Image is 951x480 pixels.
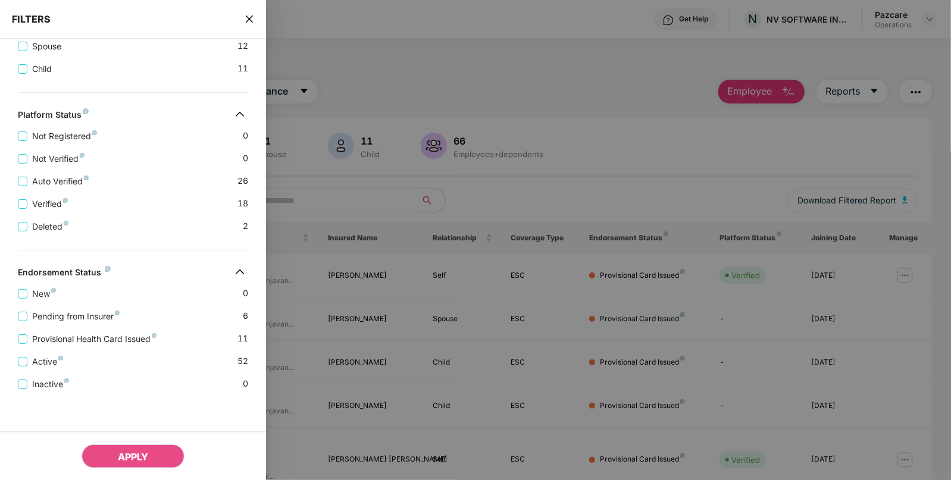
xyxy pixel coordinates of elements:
[237,174,248,188] span: 26
[243,287,248,300] span: 0
[27,378,74,391] span: Inactive
[27,175,93,188] span: Auto Verified
[58,356,63,360] img: svg+xml;base64,PHN2ZyB4bWxucz0iaHR0cDovL3d3dy53My5vcmcvMjAwMC9zdmciIHdpZHRoPSI4IiBoZWlnaHQ9IjgiIH...
[243,219,248,233] span: 2
[83,108,89,114] img: svg+xml;base64,PHN2ZyB4bWxucz0iaHR0cDovL3d3dy53My5vcmcvMjAwMC9zdmciIHdpZHRoPSI4IiBoZWlnaHQ9IjgiIH...
[64,378,69,383] img: svg+xml;base64,PHN2ZyB4bWxucz0iaHR0cDovL3d3dy53My5vcmcvMjAwMC9zdmciIHdpZHRoPSI4IiBoZWlnaHQ9IjgiIH...
[64,221,68,225] img: svg+xml;base64,PHN2ZyB4bWxucz0iaHR0cDovL3d3dy53My5vcmcvMjAwMC9zdmciIHdpZHRoPSI4IiBoZWlnaHQ9IjgiIH...
[27,332,161,346] span: Provisional Health Card Issued
[237,332,248,346] span: 11
[230,262,249,281] img: svg+xml;base64,PHN2ZyB4bWxucz0iaHR0cDovL3d3dy53My5vcmcvMjAwMC9zdmciIHdpZHRoPSIzMiIgaGVpZ2h0PSIzMi...
[245,13,254,25] span: close
[105,266,111,272] img: svg+xml;base64,PHN2ZyB4bWxucz0iaHR0cDovL3d3dy53My5vcmcvMjAwMC9zdmciIHdpZHRoPSI4IiBoZWlnaHQ9IjgiIH...
[243,377,248,391] span: 0
[82,444,184,468] button: APPLY
[243,129,248,143] span: 0
[18,109,89,124] div: Platform Status
[27,130,102,143] span: Not Registered
[152,333,157,338] img: svg+xml;base64,PHN2ZyB4bWxucz0iaHR0cDovL3d3dy53My5vcmcvMjAwMC9zdmciIHdpZHRoPSI4IiBoZWlnaHQ9IjgiIH...
[237,62,248,76] span: 11
[84,175,89,180] img: svg+xml;base64,PHN2ZyB4bWxucz0iaHR0cDovL3d3dy53My5vcmcvMjAwMC9zdmciIHdpZHRoPSI4IiBoZWlnaHQ9IjgiIH...
[27,355,68,368] span: Active
[230,105,249,124] img: svg+xml;base64,PHN2ZyB4bWxucz0iaHR0cDovL3d3dy53My5vcmcvMjAwMC9zdmciIHdpZHRoPSIzMiIgaGVpZ2h0PSIzMi...
[51,288,56,293] img: svg+xml;base64,PHN2ZyB4bWxucz0iaHR0cDovL3d3dy53My5vcmcvMjAwMC9zdmciIHdpZHRoPSI4IiBoZWlnaHQ9IjgiIH...
[118,451,148,463] span: APPLY
[80,153,85,158] img: svg+xml;base64,PHN2ZyB4bWxucz0iaHR0cDovL3d3dy53My5vcmcvMjAwMC9zdmciIHdpZHRoPSI4IiBoZWlnaHQ9IjgiIH...
[27,197,73,211] span: Verified
[237,354,248,368] span: 52
[27,40,66,53] span: Spouse
[27,310,124,323] span: Pending from Insurer
[63,198,68,203] img: svg+xml;base64,PHN2ZyB4bWxucz0iaHR0cDovL3d3dy53My5vcmcvMjAwMC9zdmciIHdpZHRoPSI4IiBoZWlnaHQ9IjgiIH...
[27,220,73,233] span: Deleted
[27,152,89,165] span: Not Verified
[237,39,248,53] span: 12
[243,152,248,165] span: 0
[18,267,111,281] div: Endorsement Status
[27,287,61,300] span: New
[243,309,248,323] span: 6
[115,310,120,315] img: svg+xml;base64,PHN2ZyB4bWxucz0iaHR0cDovL3d3dy53My5vcmcvMjAwMC9zdmciIHdpZHRoPSI4IiBoZWlnaHQ9IjgiIH...
[12,13,51,25] span: FILTERS
[237,197,248,211] span: 18
[27,62,57,76] span: Child
[92,130,97,135] img: svg+xml;base64,PHN2ZyB4bWxucz0iaHR0cDovL3d3dy53My5vcmcvMjAwMC9zdmciIHdpZHRoPSI4IiBoZWlnaHQ9IjgiIH...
